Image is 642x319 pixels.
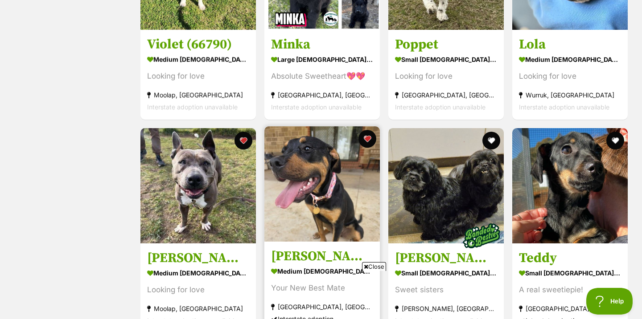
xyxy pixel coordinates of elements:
[147,53,249,66] div: medium [DEMOGRAPHIC_DATA] Dog
[519,267,621,279] div: small [DEMOGRAPHIC_DATA] Dog
[147,303,249,315] div: Moolap, [GEOGRAPHIC_DATA]
[264,29,380,120] a: Minka large [DEMOGRAPHIC_DATA] Dog Absolute Sweetheart💖💖 [GEOGRAPHIC_DATA], [GEOGRAPHIC_DATA] Int...
[271,103,362,111] span: Interstate adoption unavailable
[362,262,386,271] span: Close
[147,36,249,53] h3: Violet (66790)
[140,128,256,243] img: Drita (64202)
[459,214,504,258] img: bonded besties
[147,267,249,279] div: medium [DEMOGRAPHIC_DATA] Dog
[395,89,497,101] div: [GEOGRAPHIC_DATA], [GEOGRAPHIC_DATA]
[358,130,376,148] button: favourite
[519,70,621,82] div: Looking for love
[519,284,621,296] div: A real sweetiepie!
[271,53,373,66] div: large [DEMOGRAPHIC_DATA] Dog
[395,53,497,66] div: small [DEMOGRAPHIC_DATA] Dog
[586,288,633,315] iframe: Help Scout Beacon - Open
[271,248,373,265] h3: [PERSON_NAME]
[235,132,252,149] button: favourite
[388,29,504,120] a: Poppet small [DEMOGRAPHIC_DATA] Dog Looking for love [GEOGRAPHIC_DATA], [GEOGRAPHIC_DATA] Interst...
[271,70,373,82] div: Absolute Sweetheart💖💖
[147,89,249,101] div: Moolap, [GEOGRAPHIC_DATA]
[519,303,621,315] div: [GEOGRAPHIC_DATA], [GEOGRAPHIC_DATA]
[512,29,628,120] a: Lola medium [DEMOGRAPHIC_DATA] Dog Looking for love Wurruk, [GEOGRAPHIC_DATA] Interstate adoption...
[147,250,249,267] h3: [PERSON_NAME] (64202)
[395,250,497,267] h3: [PERSON_NAME] and [PERSON_NAME]
[519,250,621,267] h3: Teddy
[512,128,628,243] img: Teddy
[519,89,621,101] div: Wurruk, [GEOGRAPHIC_DATA]
[140,29,256,120] a: Violet (66790) medium [DEMOGRAPHIC_DATA] Dog Looking for love Moolap, [GEOGRAPHIC_DATA] Interstat...
[395,70,497,82] div: Looking for love
[271,89,373,101] div: [GEOGRAPHIC_DATA], [GEOGRAPHIC_DATA]
[395,36,497,53] h3: Poppet
[519,103,609,111] span: Interstate adoption unavailable
[147,103,238,111] span: Interstate adoption unavailable
[159,275,483,315] iframe: Advertisement
[395,103,486,111] span: Interstate adoption unavailable
[519,53,621,66] div: medium [DEMOGRAPHIC_DATA] Dog
[606,132,624,149] button: favourite
[147,70,249,82] div: Looking for love
[388,128,504,243] img: Dixie and Peppa Tamblyn
[482,132,500,149] button: favourite
[271,265,373,278] div: medium [DEMOGRAPHIC_DATA] Dog
[271,36,373,53] h3: Minka
[519,36,621,53] h3: Lola
[395,267,497,279] div: small [DEMOGRAPHIC_DATA] Dog
[147,284,249,296] div: Looking for love
[264,126,380,242] img: Carla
